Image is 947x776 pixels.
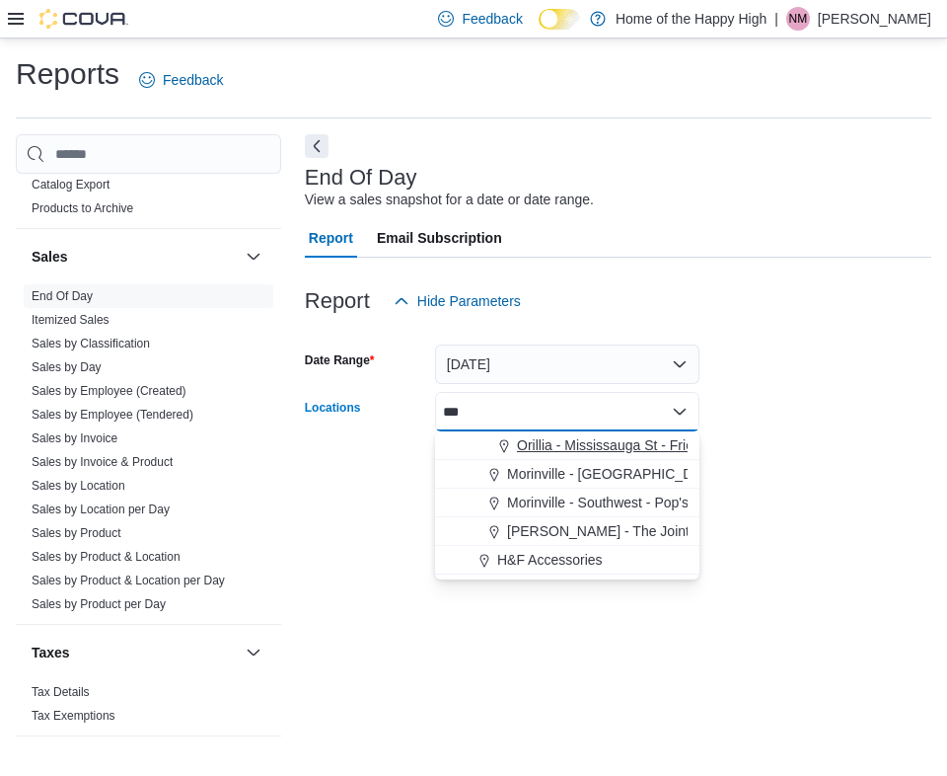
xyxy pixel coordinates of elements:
[32,383,186,399] span: Sales by Employee (Created)
[32,574,225,587] a: Sales by Product & Location per Day
[32,596,166,612] span: Sales by Product per Day
[507,493,751,512] span: Morinville - Southwest - Pop's Cannabis
[517,435,775,455] span: Orillia - Mississauga St - Friendly Stranger
[539,9,580,30] input: Dark Mode
[32,525,121,541] span: Sales by Product
[32,643,70,662] h3: Taxes
[435,546,699,575] button: H&F Accessories
[377,218,502,258] span: Email Subscription
[32,360,102,374] a: Sales by Day
[32,247,68,267] h3: Sales
[32,408,193,422] a: Sales by Employee (Tendered)
[305,190,594,210] div: View a sales snapshot for a date or date range.
[435,345,699,384] button: [DATE]
[32,336,150,351] span: Sales by Classification
[462,9,522,29] span: Feedback
[32,526,121,540] a: Sales by Product
[32,503,170,516] a: Sales by Location per Day
[305,289,370,313] h3: Report
[497,550,603,570] span: H&F Accessories
[32,643,238,662] button: Taxes
[539,30,540,31] span: Dark Mode
[435,489,699,517] button: Morinville - Southwest - Pop's Cannabis
[32,684,90,700] span: Tax Details
[163,70,223,90] span: Feedback
[774,7,778,31] p: |
[435,517,699,546] button: [PERSON_NAME] - The Joint
[32,597,166,611] a: Sales by Product per Day
[32,502,170,517] span: Sales by Location per Day
[32,201,133,215] a: Products to Archive
[32,288,93,304] span: End Of Day
[32,178,109,192] a: Catalog Export
[32,407,193,423] span: Sales by Employee (Tendered)
[32,313,109,327] a: Itemized Sales
[417,291,521,311] span: Hide Parameters
[16,54,119,94] h1: Reports
[32,709,115,723] a: Tax Exemptions
[786,7,810,31] div: Nicholas Mason
[131,60,231,100] a: Feedback
[16,173,281,228] div: Products
[507,521,690,541] span: [PERSON_NAME] - The Joint
[32,550,181,564] a: Sales by Product & Location
[16,284,281,624] div: Sales
[32,573,225,588] span: Sales by Product & Location per Day
[242,245,265,269] button: Sales
[32,200,133,216] span: Products to Archive
[32,454,173,470] span: Sales by Invoice & Product
[305,400,361,416] label: Locations
[32,431,117,445] a: Sales by Invoice
[32,708,115,724] span: Tax Exemptions
[789,7,808,31] span: NM
[309,218,353,258] span: Report
[32,289,93,303] a: End Of Day
[435,431,699,575] div: Choose from the following options
[32,455,173,469] a: Sales by Invoice & Product
[39,9,128,29] img: Cova
[32,337,150,350] a: Sales by Classification
[32,479,125,493] a: Sales by Location
[32,430,117,446] span: Sales by Invoice
[435,431,699,460] button: Orillia - Mississauga St - Friendly Stranger
[32,177,109,193] span: Catalog Export
[305,352,375,368] label: Date Range
[818,7,931,31] p: [PERSON_NAME]
[32,312,109,328] span: Itemized Sales
[32,247,238,267] button: Sales
[616,7,766,31] p: Home of the Happy High
[672,404,688,420] button: Close list of options
[305,166,417,190] h3: End Of Day
[305,134,328,158] button: Next
[386,281,529,321] button: Hide Parameters
[32,478,125,494] span: Sales by Location
[16,680,281,736] div: Taxes
[32,359,102,375] span: Sales by Day
[242,641,265,664] button: Taxes
[32,685,90,699] a: Tax Details
[32,384,186,398] a: Sales by Employee (Created)
[32,549,181,565] span: Sales by Product & Location
[435,460,699,489] button: Morinville - [GEOGRAPHIC_DATA][PERSON_NAME] - [GEOGRAPHIC_DATA]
